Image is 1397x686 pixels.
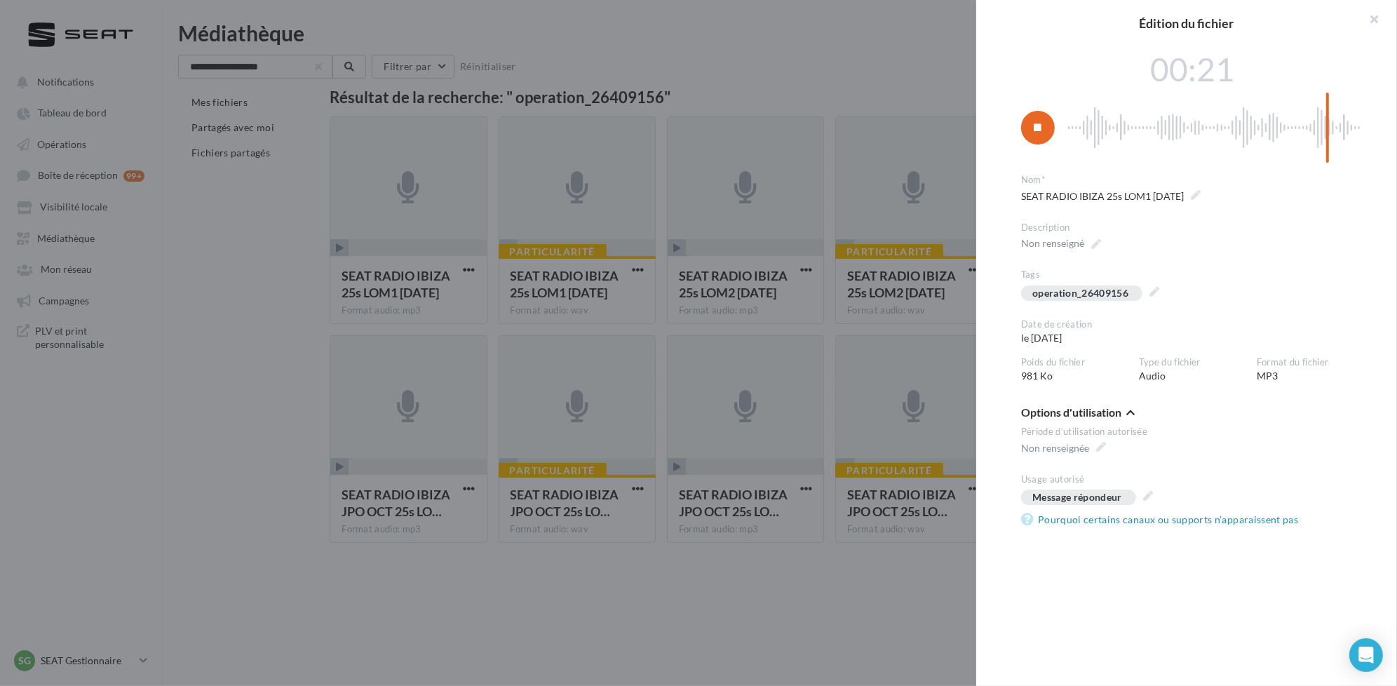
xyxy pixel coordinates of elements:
[1021,46,1363,93] div: 00:21
[1068,93,1363,163] img: SoundWave.svg
[1257,356,1375,383] div: MP3
[1032,288,1128,299] div: operation_26409156
[1139,356,1257,383] div: Audio
[1021,269,1363,281] div: Tags
[999,17,1375,29] h2: Édition du fichier
[1021,187,1201,206] span: SEAT RADIO IBIZA 25s LOM1 [DATE]
[1021,407,1121,418] span: Options d'utilisation
[1257,356,1363,369] div: Format du fichier
[1021,356,1139,383] div: 981 Ko
[1349,638,1383,672] div: Open Intercom Messenger
[1021,426,1363,438] div: Période d’utilisation autorisée
[1021,473,1363,486] div: Usage autorisé
[1139,356,1246,369] div: Type du fichier
[1032,492,1122,503] div: Message répondeur
[1021,234,1101,253] span: Non renseigné
[1021,405,1135,422] button: Options d'utilisation
[1021,318,1139,345] div: le [DATE]
[1021,438,1106,458] span: Non renseignée
[1021,356,1128,369] div: Poids du fichier
[1021,222,1363,234] div: Description
[1021,511,1304,528] a: Pourquoi certains canaux ou supports n’apparaissent pas
[1021,318,1128,331] div: Date de création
